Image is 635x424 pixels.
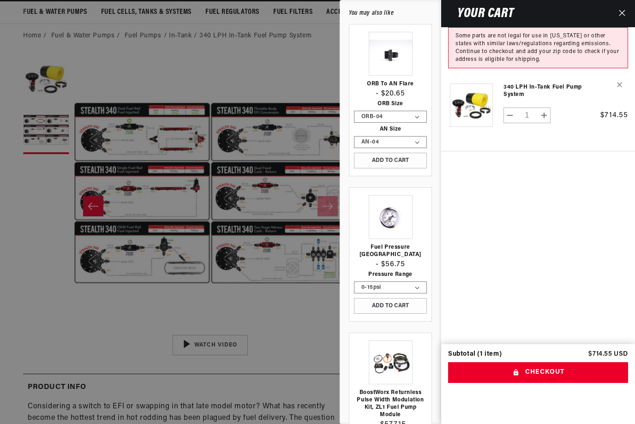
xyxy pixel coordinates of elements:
input: Quantity for 340 LPH In-Tank Fuel Pump System [516,107,538,123]
iframe: PayPal-paypal [448,394,628,415]
button: Checkout [448,362,628,383]
div: Subtotal (1 item) [448,351,502,358]
div: Some parts are not legal for use in [US_STATE] or other states with similar laws/regulations rega... [448,27,628,68]
span: $714.55 [600,112,628,119]
p: $714.55 USD [588,351,628,358]
h2: Your cart [448,8,514,19]
button: Remove 340 LPH In-Tank Fuel Pump System [611,77,628,93]
a: 340 LPH In-Tank Fuel Pump System [503,84,595,98]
